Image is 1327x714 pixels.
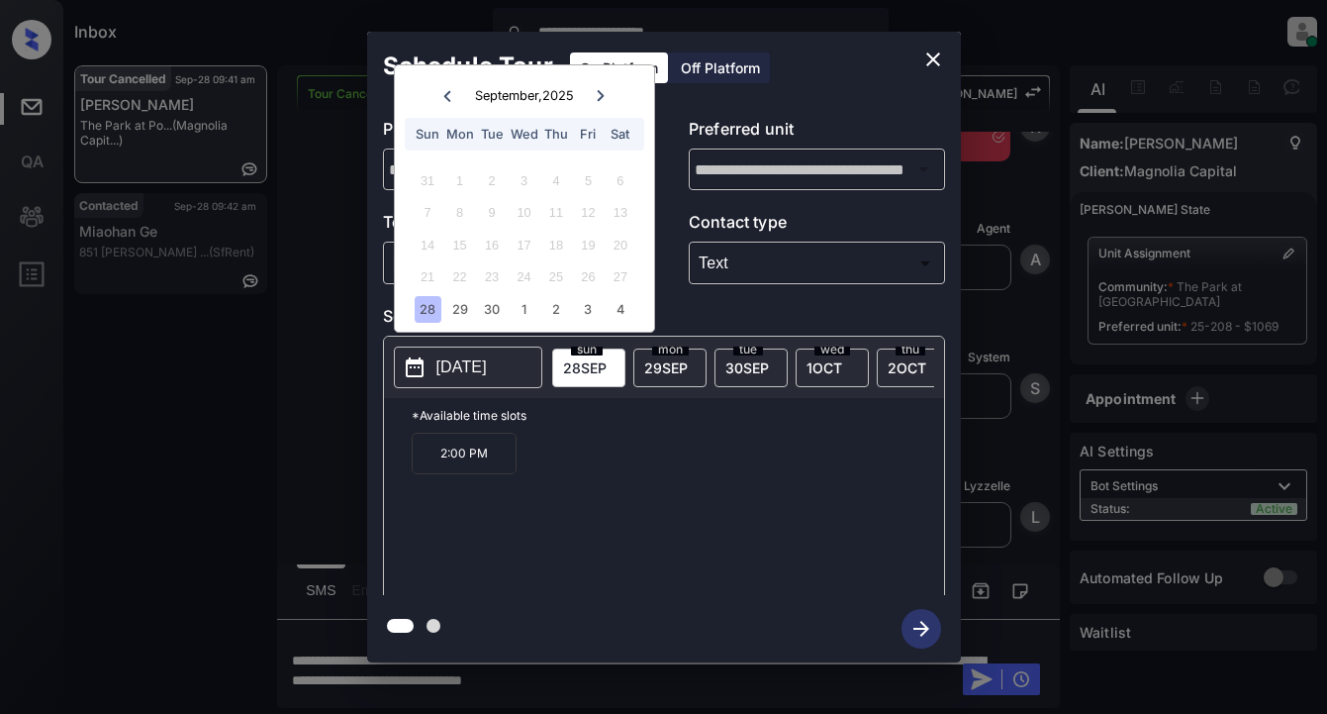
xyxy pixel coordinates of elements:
span: thu [896,344,925,356]
div: Not available Friday, September 26th, 2025 [575,263,602,290]
div: Off Platform [671,52,770,83]
div: Choose Friday, October 3rd, 2025 [575,296,602,323]
div: Not available Wednesday, September 24th, 2025 [511,263,537,290]
div: September , 2025 [475,88,574,103]
span: tue [733,344,763,356]
div: Not available Saturday, September 27th, 2025 [607,263,633,290]
span: sun [571,344,603,356]
p: [DATE] [436,356,487,379]
p: 2:00 PM [412,433,517,474]
span: 29 SEP [644,359,688,376]
div: Choose Sunday, September 28th, 2025 [415,296,441,323]
div: Not available Tuesday, September 23rd, 2025 [478,263,505,290]
div: Fri [575,121,602,148]
div: Not available Monday, September 8th, 2025 [446,199,473,226]
div: Not available Monday, September 15th, 2025 [446,232,473,258]
div: Not available Tuesday, September 9th, 2025 [478,199,505,226]
div: date-select [552,349,625,387]
div: Sun [415,121,441,148]
div: Text [694,247,940,279]
div: Not available Monday, September 1st, 2025 [446,167,473,194]
div: Mon [446,121,473,148]
div: date-select [877,349,950,387]
div: Choose Saturday, October 4th, 2025 [607,296,633,323]
button: [DATE] [394,347,542,388]
div: Choose Thursday, October 2nd, 2025 [542,296,569,323]
div: Choose Tuesday, September 30th, 2025 [478,296,505,323]
h2: Schedule Tour [367,32,569,101]
span: 2 OCT [888,359,926,376]
div: Not available Saturday, September 13th, 2025 [607,199,633,226]
div: Not available Thursday, September 11th, 2025 [542,199,569,226]
p: Preferred unit [689,117,945,149]
div: Wed [511,121,537,148]
div: Not available Wednesday, September 3rd, 2025 [511,167,537,194]
span: 30 SEP [725,359,769,376]
div: Not available Friday, September 5th, 2025 [575,167,602,194]
div: month 2025-09 [401,164,647,325]
div: Not available Tuesday, September 2nd, 2025 [478,167,505,194]
span: 28 SEP [563,359,607,376]
div: Not available Sunday, September 14th, 2025 [415,232,441,258]
div: Tue [478,121,505,148]
div: Not available Friday, September 12th, 2025 [575,199,602,226]
div: Not available Monday, September 22nd, 2025 [446,263,473,290]
div: Not available Sunday, September 7th, 2025 [415,199,441,226]
div: Not available Wednesday, September 17th, 2025 [511,232,537,258]
div: Thu [542,121,569,148]
div: Not available Thursday, September 25th, 2025 [542,263,569,290]
div: Not available Thursday, September 4th, 2025 [542,167,569,194]
p: Select slot [383,304,945,336]
div: Not available Friday, September 19th, 2025 [575,232,602,258]
div: Not available Saturday, September 6th, 2025 [607,167,633,194]
p: Preferred community [383,117,639,149]
div: In Person [388,247,634,279]
div: date-select [796,349,869,387]
div: Not available Thursday, September 18th, 2025 [542,232,569,258]
div: Not available Sunday, September 21st, 2025 [415,263,441,290]
div: Sat [607,121,633,148]
span: wed [814,344,850,356]
p: Tour type [383,210,639,242]
div: Choose Wednesday, October 1st, 2025 [511,296,537,323]
button: close [913,40,953,79]
div: Not available Tuesday, September 16th, 2025 [478,232,505,258]
div: date-select [633,349,707,387]
span: mon [652,344,689,356]
button: btn-next [890,603,953,655]
div: Not available Wednesday, September 10th, 2025 [511,199,537,226]
p: *Available time slots [412,398,944,433]
div: On Platform [570,52,668,83]
div: Not available Sunday, August 31st, 2025 [415,167,441,194]
span: 1 OCT [806,359,842,376]
div: Choose Monday, September 29th, 2025 [446,296,473,323]
div: Not available Saturday, September 20th, 2025 [607,232,633,258]
div: date-select [714,349,788,387]
p: Contact type [689,210,945,242]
